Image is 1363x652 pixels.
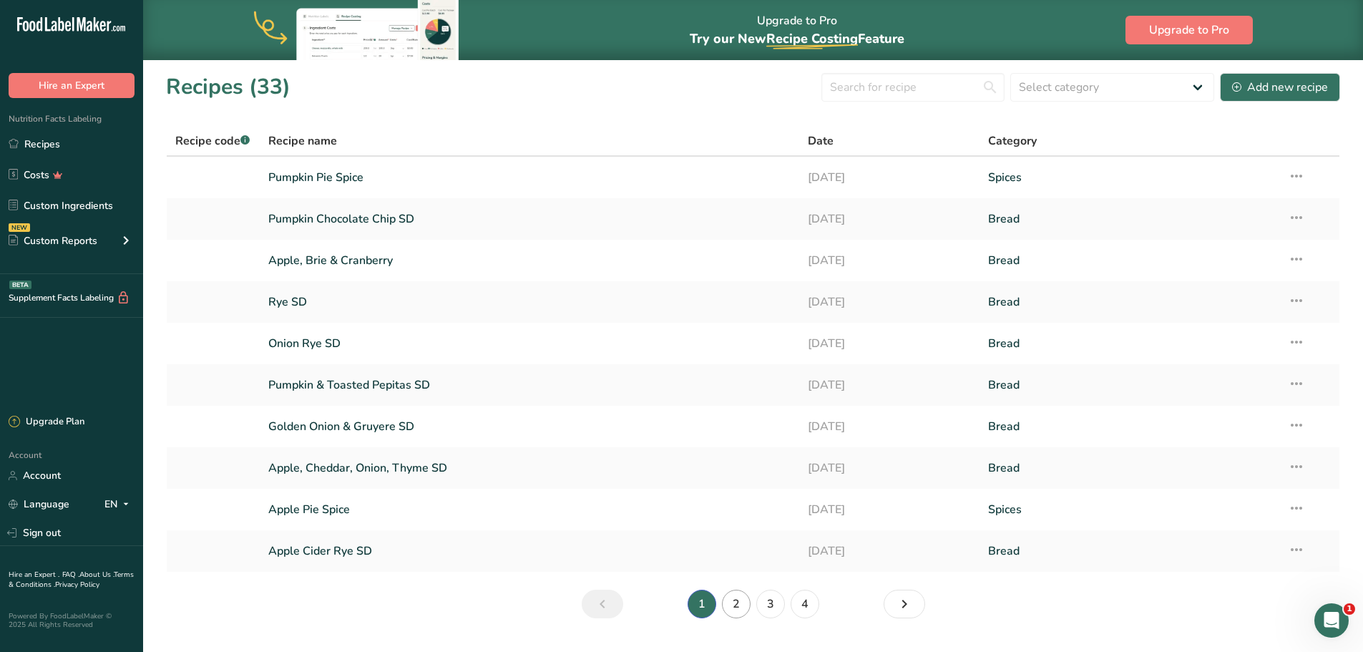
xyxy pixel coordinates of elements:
[808,370,971,400] a: [DATE]
[9,415,84,429] div: Upgrade Plan
[808,287,971,317] a: [DATE]
[988,370,1271,400] a: Bread
[9,223,30,232] div: NEW
[55,580,99,590] a: Privacy Policy
[268,453,791,483] a: Apple, Cheddar, Onion, Thyme SD
[988,162,1271,193] a: Spices
[988,412,1271,442] a: Bread
[690,1,904,60] div: Upgrade to Pro
[988,245,1271,276] a: Bread
[175,133,250,149] span: Recipe code
[808,536,971,566] a: [DATE]
[988,132,1037,150] span: Category
[9,570,134,590] a: Terms & Conditions .
[268,329,791,359] a: Onion Rye SD
[268,412,791,442] a: Golden Onion & Gruyere SD
[988,453,1271,483] a: Bread
[808,204,971,234] a: [DATE]
[1232,79,1328,96] div: Add new recipe
[821,73,1005,102] input: Search for recipe
[988,287,1271,317] a: Bread
[1314,603,1349,638] iframe: Intercom live chat
[808,453,971,483] a: [DATE]
[268,495,791,525] a: Apple Pie Spice
[582,590,623,618] a: Previous page
[268,536,791,566] a: Apple Cider Rye SD
[808,162,971,193] a: [DATE]
[79,570,114,580] a: About Us .
[268,132,337,150] span: Recipe name
[9,570,59,580] a: Hire an Expert .
[808,412,971,442] a: [DATE]
[884,590,925,618] a: Next page
[268,287,791,317] a: Rye SD
[104,496,135,513] div: EN
[9,281,31,289] div: BETA
[808,329,971,359] a: [DATE]
[988,536,1271,566] a: Bread
[62,570,79,580] a: FAQ .
[268,245,791,276] a: Apple, Brie & Cranberry
[766,30,858,47] span: Recipe Costing
[722,590,751,618] a: Page 2.
[9,492,69,517] a: Language
[791,590,819,618] a: Page 4.
[988,329,1271,359] a: Bread
[808,132,834,150] span: Date
[268,162,791,193] a: Pumpkin Pie Spice
[1125,16,1253,44] button: Upgrade to Pro
[268,204,791,234] a: Pumpkin Chocolate Chip SD
[1344,603,1355,615] span: 1
[690,30,904,47] span: Try our New Feature
[1149,21,1229,39] span: Upgrade to Pro
[988,495,1271,525] a: Spices
[808,245,971,276] a: [DATE]
[1220,73,1340,102] button: Add new recipe
[268,370,791,400] a: Pumpkin & Toasted Pepitas SD
[988,204,1271,234] a: Bread
[9,73,135,98] button: Hire an Expert
[166,71,290,103] h1: Recipes (33)
[9,612,135,629] div: Powered By FoodLabelMaker © 2025 All Rights Reserved
[808,495,971,525] a: [DATE]
[756,590,785,618] a: Page 3.
[9,233,97,248] div: Custom Reports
